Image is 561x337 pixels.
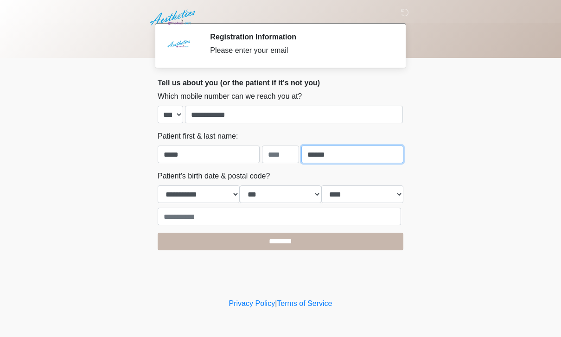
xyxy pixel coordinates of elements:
[158,91,302,102] label: Which mobile number can we reach you at?
[210,32,389,41] h2: Registration Information
[158,131,238,142] label: Patient first & last name:
[148,7,199,28] img: Aesthetics by Emediate Cure Logo
[210,45,389,56] div: Please enter your email
[229,299,275,307] a: Privacy Policy
[275,299,277,307] a: |
[165,32,192,60] img: Agent Avatar
[277,299,332,307] a: Terms of Service
[158,171,270,182] label: Patient's birth date & postal code?
[158,78,403,87] h2: Tell us about you (or the patient if it's not you)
